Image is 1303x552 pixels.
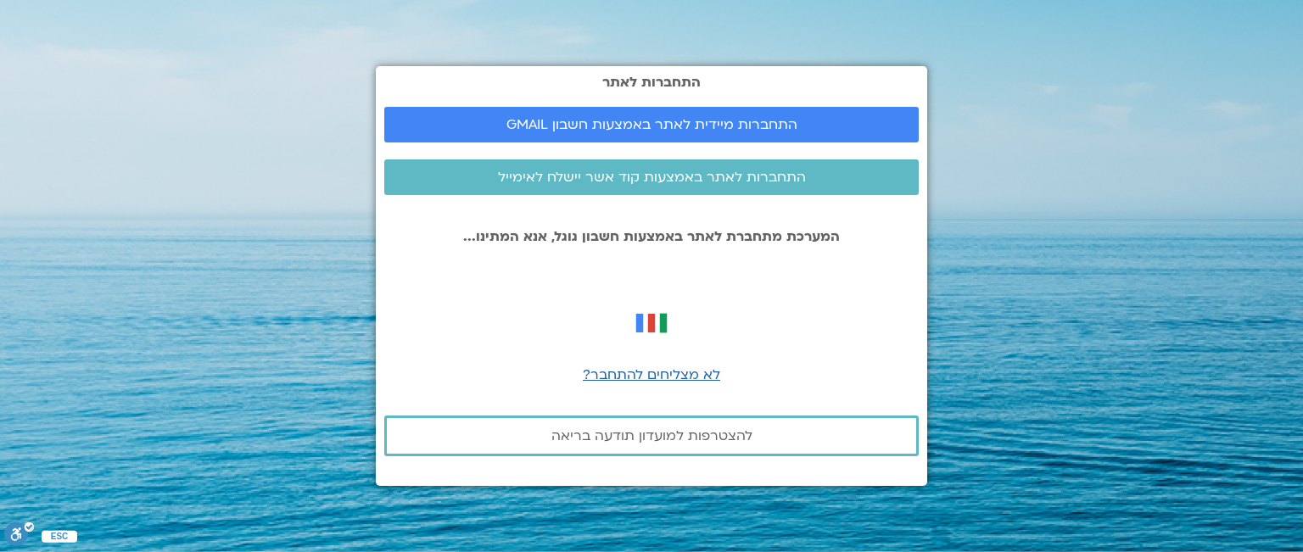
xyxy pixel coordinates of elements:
[384,107,919,142] a: התחברות מיידית לאתר באמצעות חשבון GMAIL
[384,229,919,244] p: המערכת מתחברת לאתר באמצעות חשבון גוגל, אנא המתינו...
[551,428,752,443] span: להצטרפות למועדון תודעה בריאה
[384,159,919,195] a: התחברות לאתר באמצעות קוד אשר יישלח לאימייל
[384,415,919,456] a: להצטרפות למועדון תודעה בריאה
[384,75,919,90] h2: התחברות לאתר
[506,117,797,132] span: התחברות מיידית לאתר באמצעות חשבון GMAIL
[583,365,720,384] a: לא מצליחים להתחבר?
[498,170,806,185] span: התחברות לאתר באמצעות קוד אשר יישלח לאימייל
